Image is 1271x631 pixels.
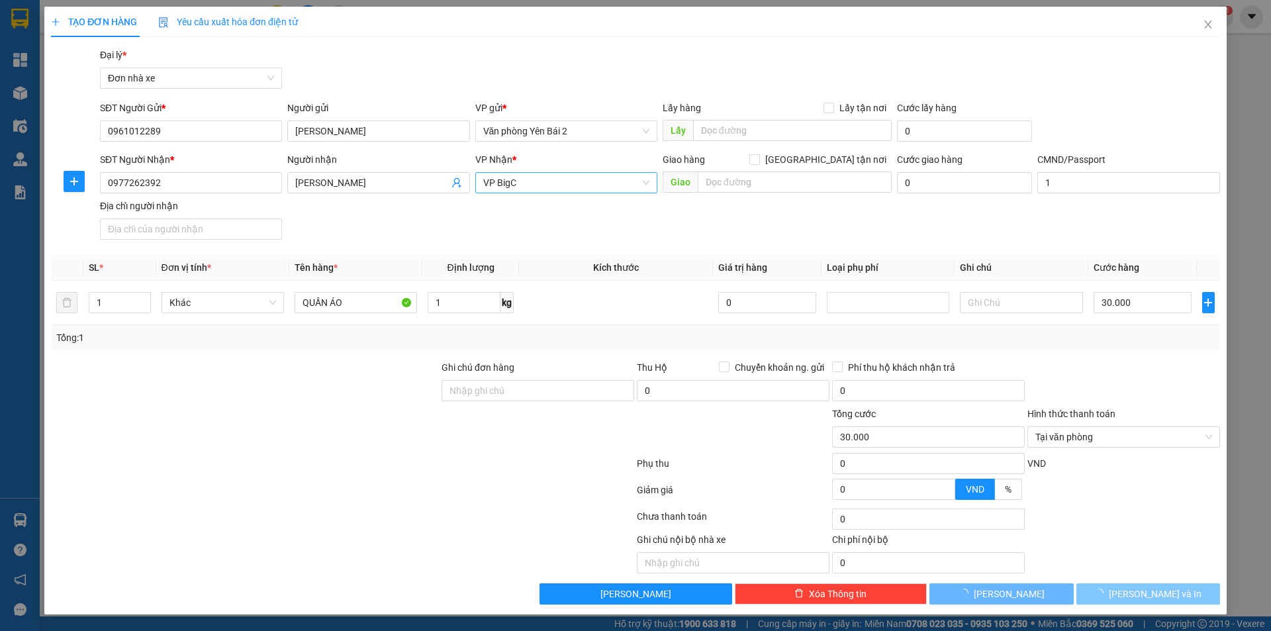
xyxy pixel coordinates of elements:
span: delete [794,589,804,599]
button: [PERSON_NAME] [540,583,732,605]
img: icon [158,17,169,28]
div: Ghi chú nội bộ nhà xe [637,532,829,552]
div: Chi phí nội bộ [832,532,1025,552]
button: delete [56,292,77,313]
span: VP BigC [483,173,649,193]
input: Ghi chú đơn hàng [442,380,634,401]
button: [PERSON_NAME] và In [1076,583,1220,605]
span: Định lượng [447,262,494,273]
span: Đơn vị tính [162,262,211,273]
span: plus [1203,297,1214,308]
span: Khác [169,293,276,313]
input: Địa chỉ của người nhận [100,218,282,240]
span: Yêu cầu xuất hóa đơn điện tử [158,17,298,27]
span: Kích thước [593,262,639,273]
div: VP gửi [475,101,657,115]
th: Loại phụ phí [822,255,955,281]
img: logo.jpg [17,17,83,83]
button: plus [1202,292,1215,313]
span: Giá trị hàng [718,262,767,273]
span: Tổng cước [832,409,876,419]
span: plus [64,176,84,187]
button: Close [1190,7,1227,44]
button: [PERSON_NAME] [929,583,1073,605]
input: Dọc đường [693,120,892,141]
div: Tổng: 1 [56,330,491,345]
span: plus [51,17,60,26]
label: Hình thức thanh toán [1027,409,1115,419]
span: kg [500,292,514,313]
span: VND [1027,458,1046,469]
div: SĐT Người Gửi [100,101,282,115]
span: Văn phòng Yên Bái 2 [483,121,649,141]
span: VND [966,484,984,495]
li: Số 10 ngõ 15 Ngọc Hồi, Q.[PERSON_NAME], [GEOGRAPHIC_DATA] [124,32,553,49]
span: loading [1094,589,1109,598]
span: Phí thu hộ khách nhận trả [843,360,961,375]
li: Hotline: 19001155 [124,49,553,66]
input: Dọc đường [698,171,892,193]
div: CMND/Passport [1037,152,1219,167]
div: Chưa thanh toán [635,509,831,532]
label: Cước giao hàng [897,154,963,165]
div: Người nhận [287,152,469,167]
span: % [1005,484,1012,495]
div: Giảm giá [635,483,831,506]
span: [PERSON_NAME] [600,587,671,601]
span: Chuyển khoản ng. gửi [730,360,829,375]
span: Đại lý [100,50,126,60]
div: SĐT Người Nhận [100,152,282,167]
div: Người gửi [287,101,469,115]
div: Địa chỉ người nhận [100,199,282,213]
span: VP Nhận [475,154,512,165]
button: plus [64,171,85,192]
span: close [1203,19,1213,30]
span: Đơn nhà xe [108,68,274,88]
th: Ghi chú [955,255,1088,281]
span: Cước hàng [1094,262,1139,273]
input: Cước giao hàng [897,172,1032,193]
span: TẠO ĐƠN HÀNG [51,17,137,27]
span: loading [959,589,974,598]
input: VD: Bàn, Ghế [295,292,417,313]
input: Nhập ghi chú [637,552,829,573]
span: SL [89,262,99,273]
button: deleteXóa Thông tin [735,583,927,605]
span: [PERSON_NAME] và In [1109,587,1201,601]
label: Ghi chú đơn hàng [442,362,514,373]
span: Tại văn phòng [1035,427,1212,447]
span: Tên hàng [295,262,338,273]
input: Ghi Chú [960,292,1082,313]
span: Lấy tận nơi [834,101,892,115]
input: Cước lấy hàng [897,121,1032,142]
input: 0 [718,292,817,313]
span: Lấy hàng [663,103,701,113]
span: Lấy [663,120,693,141]
span: [GEOGRAPHIC_DATA] tận nơi [760,152,892,167]
span: Xóa Thông tin [809,587,867,601]
span: [PERSON_NAME] [974,587,1045,601]
label: Cước lấy hàng [897,103,957,113]
span: user-add [451,177,462,188]
span: Giao [663,171,698,193]
span: Thu Hộ [637,362,667,373]
span: Giao hàng [663,154,705,165]
div: Phụ thu [635,456,831,479]
b: GỬI : Văn phòng Yên Bái 2 [17,96,232,118]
